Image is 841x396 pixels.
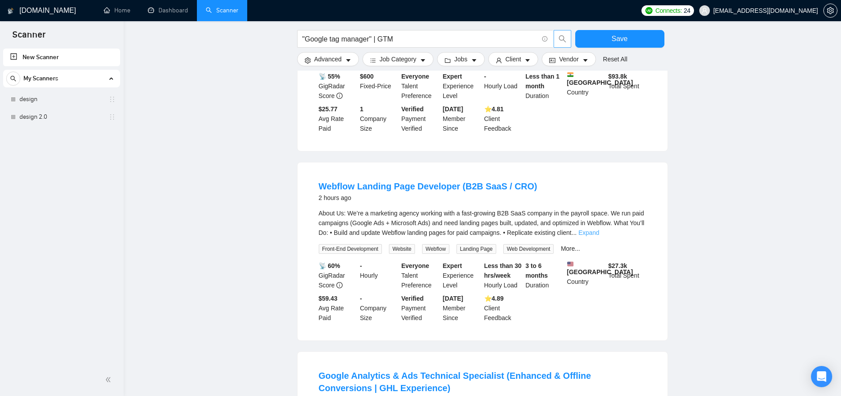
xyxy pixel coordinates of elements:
[319,181,537,191] a: Webflow Landing Page Developer (B2B SaaS / CRO)
[360,262,362,269] b: -
[105,375,114,384] span: double-left
[524,261,565,290] div: Duration
[19,91,103,108] a: design
[10,49,113,66] a: New Scanner
[148,7,188,14] a: dashboardDashboard
[3,49,120,66] li: New Scanner
[567,261,573,267] img: 🇺🇸
[443,73,462,80] b: Expert
[401,106,424,113] b: Verified
[319,262,340,269] b: 📡 60%
[542,36,548,42] span: info-circle
[400,72,441,101] div: Talent Preference
[360,73,373,80] b: $ 600
[8,4,14,18] img: logo
[358,261,400,290] div: Hourly
[542,52,596,66] button: idcardVendorcaret-down
[456,244,496,254] span: Landing Page
[488,52,539,66] button: userClientcaret-down
[317,261,358,290] div: GigRadar Score
[484,73,486,80] b: -
[443,295,463,302] b: [DATE]
[358,104,400,133] div: Company Size
[206,7,238,14] a: searchScanner
[104,7,130,14] a: homeHome
[109,113,116,121] span: holder
[319,106,338,113] b: $25.77
[380,54,416,64] span: Job Category
[443,106,463,113] b: [DATE]
[645,7,652,14] img: upwork-logo.png
[441,104,483,133] div: Member Since
[401,262,429,269] b: Everyone
[443,262,462,269] b: Expert
[319,208,646,238] div: About Us: We’re a marketing agency working with a fast-growing B2B SaaS company in the payroll sp...
[445,57,451,64] span: folder
[19,108,103,126] a: design 2.0
[454,54,468,64] span: Jobs
[420,57,426,64] span: caret-down
[437,52,485,66] button: folderJobscaret-down
[109,96,116,103] span: holder
[401,73,429,80] b: Everyone
[561,245,580,252] a: More...
[567,72,633,86] b: [GEOGRAPHIC_DATA]
[319,73,340,80] b: 📡 55%
[505,54,521,64] span: Client
[319,295,338,302] b: $59.43
[503,244,554,254] span: Web Development
[525,262,548,279] b: 3 to 6 months
[422,244,449,254] span: Webflow
[360,295,362,302] b: -
[471,57,477,64] span: caret-down
[484,262,522,279] b: Less than 30 hrs/week
[336,93,343,99] span: info-circle
[297,52,359,66] button: settingAdvancedcaret-down
[525,73,559,90] b: Less than 1 month
[370,57,376,64] span: bars
[567,261,633,275] b: [GEOGRAPHIC_DATA]
[441,72,483,101] div: Experience Level
[319,244,382,254] span: Front-End Development
[345,57,351,64] span: caret-down
[360,106,363,113] b: 1
[565,72,607,101] div: Country
[811,366,832,387] div: Open Intercom Messenger
[554,35,571,43] span: search
[483,104,524,133] div: Client Feedback
[611,33,627,44] span: Save
[607,261,648,290] div: Total Spent
[3,70,120,126] li: My Scanners
[483,72,524,101] div: Hourly Load
[317,294,358,323] div: Avg Rate Paid
[559,54,578,64] span: Vendor
[484,295,504,302] b: ⭐️ 4.89
[496,57,502,64] span: user
[7,75,20,82] span: search
[483,261,524,290] div: Hourly Load
[317,104,358,133] div: Avg Rate Paid
[823,4,837,18] button: setting
[824,7,837,14] span: setting
[362,52,434,66] button: barsJob Categorycaret-down
[565,261,607,290] div: Country
[572,229,577,236] span: ...
[358,294,400,323] div: Company Size
[823,7,837,14] a: setting
[524,72,565,101] div: Duration
[6,72,20,86] button: search
[336,282,343,288] span: info-circle
[400,104,441,133] div: Payment Verified
[305,57,311,64] span: setting
[23,70,58,87] span: My Scanners
[549,57,555,64] span: idcard
[400,261,441,290] div: Talent Preference
[607,72,648,101] div: Total Spent
[603,54,627,64] a: Reset All
[524,57,531,64] span: caret-down
[575,30,664,48] button: Save
[554,30,571,48] button: search
[441,294,483,323] div: Member Since
[5,28,53,47] span: Scanner
[567,72,573,78] img: 🇮🇳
